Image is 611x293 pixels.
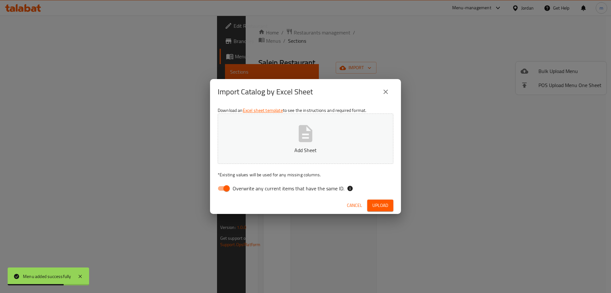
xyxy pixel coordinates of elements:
[347,201,362,209] span: Cancel
[378,84,393,99] button: close
[243,106,283,114] a: Excel sheet template
[372,201,388,209] span: Upload
[218,114,393,164] button: Add Sheet
[347,185,353,192] svg: If the overwrite option isn't selected, then the items that match an existing ID will be ignored ...
[344,200,365,211] button: Cancel
[218,87,313,97] h2: Import Catalog by Excel Sheet
[218,172,393,178] p: Existing values will be used for any missing columns.
[228,146,383,154] p: Add Sheet
[367,200,393,211] button: Upload
[233,185,344,192] span: Overwrite any current items that have the same ID.
[23,273,71,280] div: Menu added successfully
[210,105,401,197] div: Download an to see the instructions and required format.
